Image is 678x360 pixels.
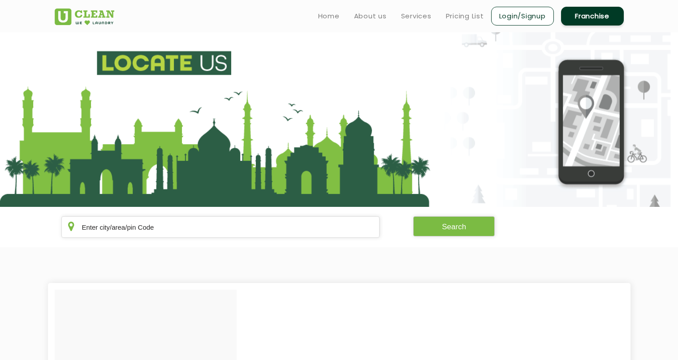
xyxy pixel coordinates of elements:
[354,11,387,21] a: About us
[491,7,554,26] a: Login/Signup
[55,9,114,25] img: UClean Laundry and Dry Cleaning
[561,7,624,26] a: Franchise
[413,216,495,236] button: Search
[401,11,432,21] a: Services
[446,11,484,21] a: Pricing List
[61,216,380,238] input: Enter city/area/pin Code
[318,11,340,21] a: Home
